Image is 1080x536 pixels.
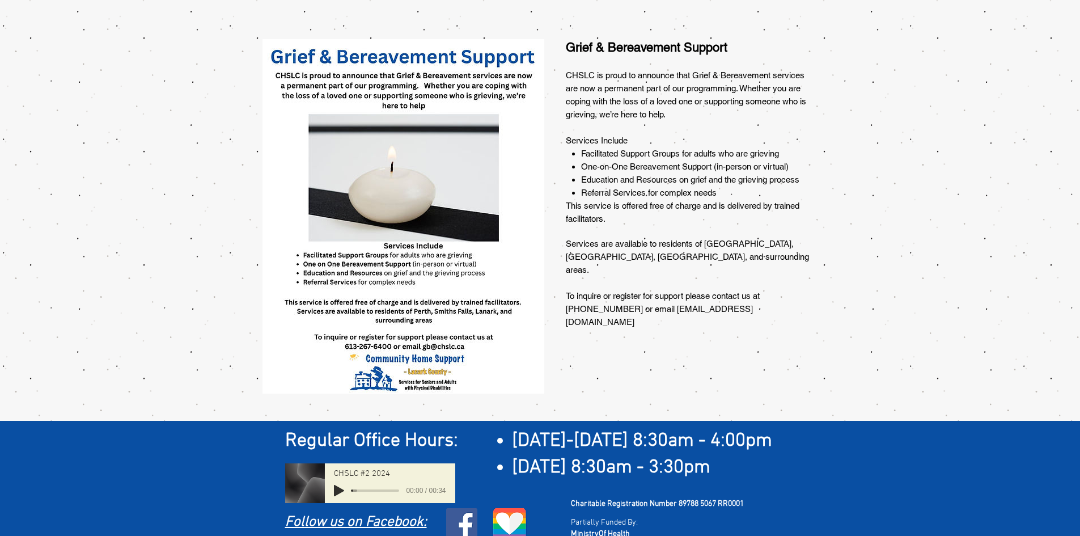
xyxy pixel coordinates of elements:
span: [DATE]-[DATE] 8:30am - 4:00pm [512,429,772,453]
span: 00:00 / 00:34 [399,485,446,496]
span: [DATE] 8:30am - 3:30pm [512,456,710,479]
span: CHSLC #2 2024 [334,470,390,478]
span: To inquire or register for support please contact us at [PHONE_NUMBER] or email [EMAIL_ADDRESS][D... [566,291,760,327]
span: Grief & Bereavement Support [566,40,727,54]
span: Referral Services for complex needs [581,188,717,197]
span: Services are available to residents of [GEOGRAPHIC_DATA], [GEOGRAPHIC_DATA], [GEOGRAPHIC_DATA], a... [566,239,809,275]
span: Charitable Registration Number 89788 5067 RR0001 [571,499,744,509]
img: G&B notice for events sandra fyfe.jpg [262,39,544,394]
h2: ​ [285,428,804,455]
a: Follow us on Facebook: [285,514,427,531]
span: Partially Funded By: [571,518,638,527]
span: Facilitated Support Groups for adults who are grieving [581,149,779,158]
span: Regular Office Hours: [285,429,458,453]
span: CHSLC is proud to announce that Grief & Bereavement services are now a permanent part of our prog... [566,70,806,119]
span: This service is offered free of charge and is delivered by trained facilitators. [566,201,799,223]
span: Education and Resources on grief and the grieving process [581,175,799,184]
span: Services Include [566,136,628,145]
span: One-on-One Bereavement Support (in-person or virtual) [581,162,789,171]
button: Play [334,485,344,496]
